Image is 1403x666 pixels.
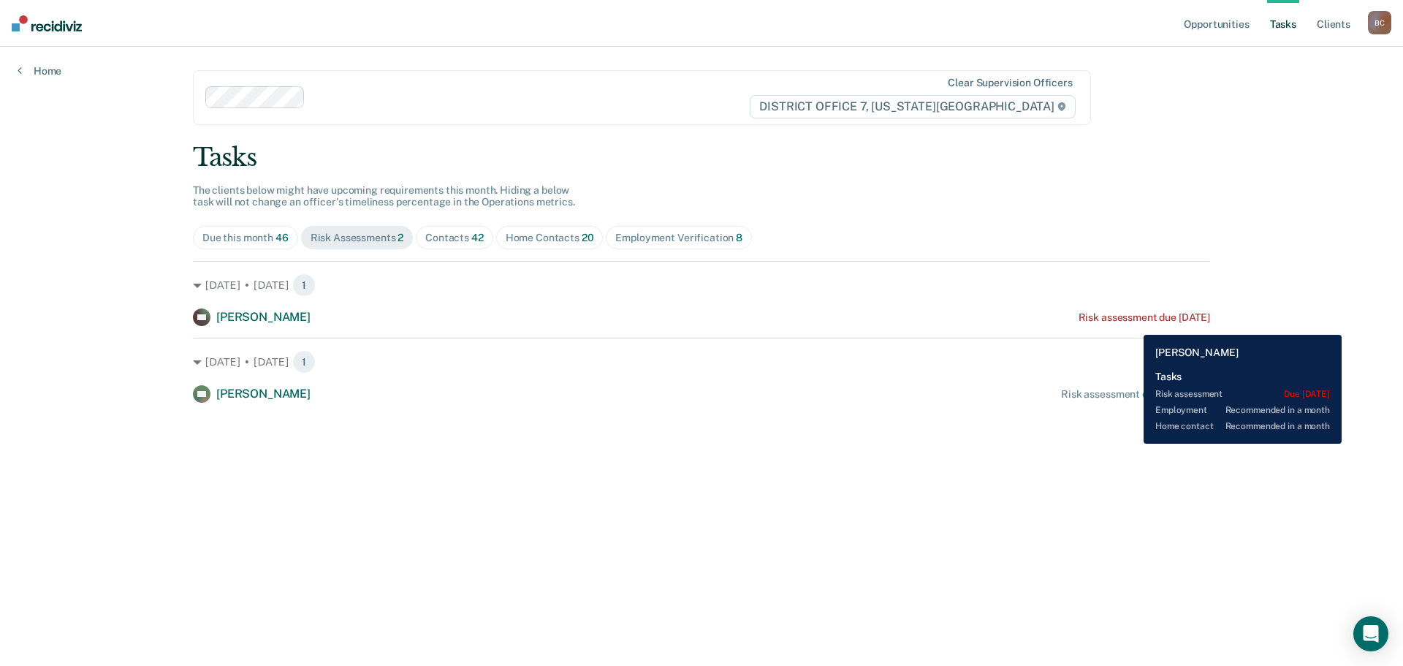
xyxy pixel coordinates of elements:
span: [PERSON_NAME] [216,387,311,401]
span: 1 [292,273,316,297]
span: [PERSON_NAME] [216,310,311,324]
span: 42 [471,232,484,243]
div: Risk assessment due [DATE] [1079,311,1210,324]
span: 2 [398,232,403,243]
img: Recidiviz [12,15,82,31]
div: Employment Verification [615,232,742,244]
div: Risk assessment due in a month [1061,388,1210,401]
span: 1 [292,350,316,374]
div: Tasks [193,143,1210,173]
button: BC [1368,11,1391,34]
span: 46 [275,232,289,243]
div: Contacts [425,232,484,244]
span: The clients below might have upcoming requirements this month. Hiding a below task will not chang... [193,184,575,208]
div: Risk Assessments [311,232,404,244]
span: DISTRICT OFFICE 7, [US_STATE][GEOGRAPHIC_DATA] [750,95,1075,118]
div: B C [1368,11,1391,34]
span: 20 [582,232,594,243]
a: Home [18,64,61,77]
div: [DATE] • [DATE] 1 [193,350,1210,374]
div: [DATE] • [DATE] 1 [193,273,1210,297]
div: Due this month [202,232,289,244]
div: Home Contacts [506,232,594,244]
div: Clear supervision officers [948,77,1072,89]
div: Open Intercom Messenger [1353,616,1388,651]
span: 8 [736,232,742,243]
